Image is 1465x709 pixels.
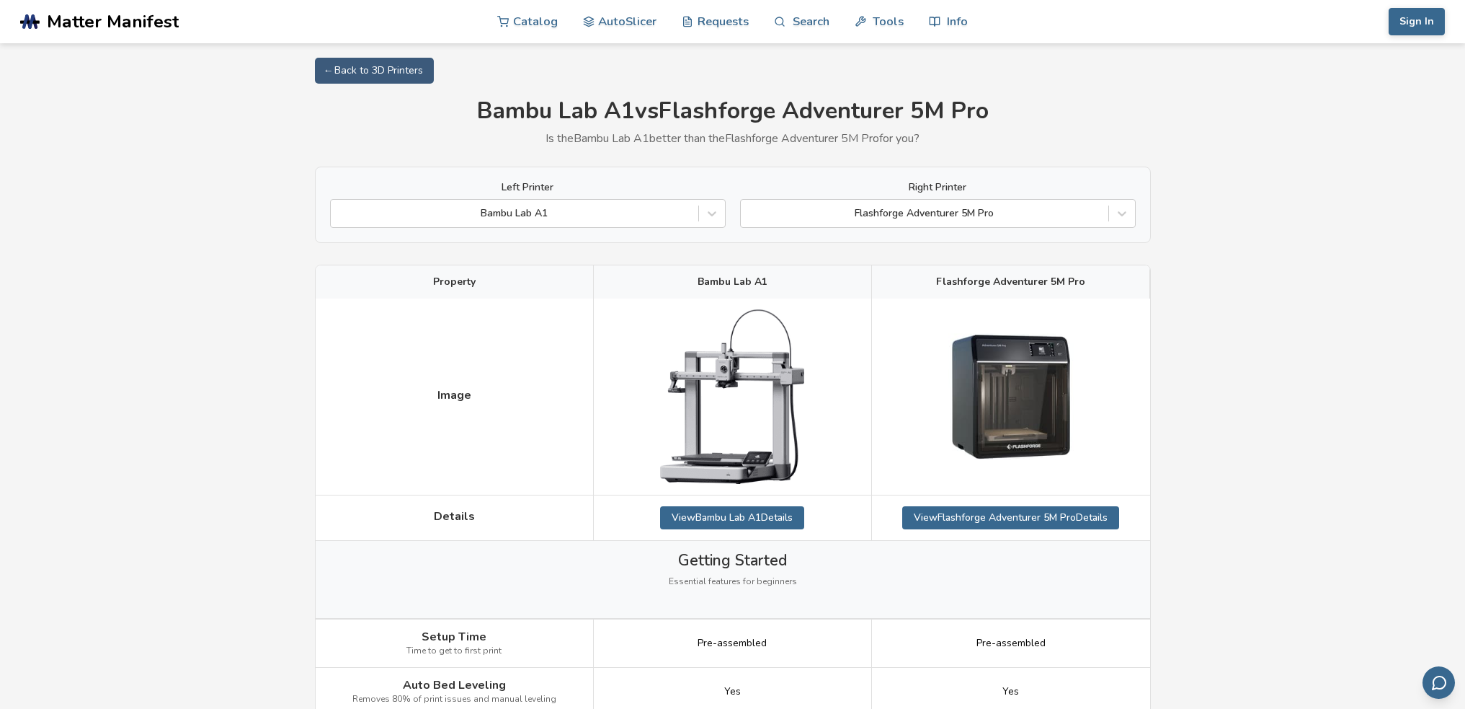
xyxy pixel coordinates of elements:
[1389,8,1445,35] button: Sign In
[1002,686,1019,697] span: Yes
[330,182,726,193] label: Left Printer
[976,638,1046,649] span: Pre-assembled
[47,12,179,32] span: Matter Manifest
[698,276,767,288] span: Bambu Lab A1
[740,182,1136,193] label: Right Printer
[315,58,434,84] a: ← Back to 3D Printers
[939,325,1083,469] img: Flashforge Adventurer 5M Pro
[422,630,486,643] span: Setup Time
[338,208,341,219] input: Bambu Lab A1
[660,506,804,529] a: ViewBambu Lab A1Details
[1422,666,1455,699] button: Send feedback via email
[315,98,1151,125] h1: Bambu Lab A1 vs Flashforge Adventurer 5M Pro
[936,276,1085,288] span: Flashforge Adventurer 5M Pro
[698,638,767,649] span: Pre-assembled
[724,686,741,697] span: Yes
[406,646,502,656] span: Time to get to first print
[669,577,797,587] span: Essential features for beginners
[678,552,787,569] span: Getting Started
[748,208,751,219] input: Flashforge Adventurer 5M Pro
[437,389,471,402] span: Image
[433,276,476,288] span: Property
[434,510,475,523] span: Details
[403,679,506,692] span: Auto Bed Leveling
[315,132,1151,145] p: Is the Bambu Lab A1 better than the Flashforge Adventurer 5M Pro for you?
[902,506,1119,529] a: ViewFlashforge Adventurer 5M ProDetails
[352,695,556,705] span: Removes 80% of print issues and manual leveling
[660,309,804,483] img: Bambu Lab A1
